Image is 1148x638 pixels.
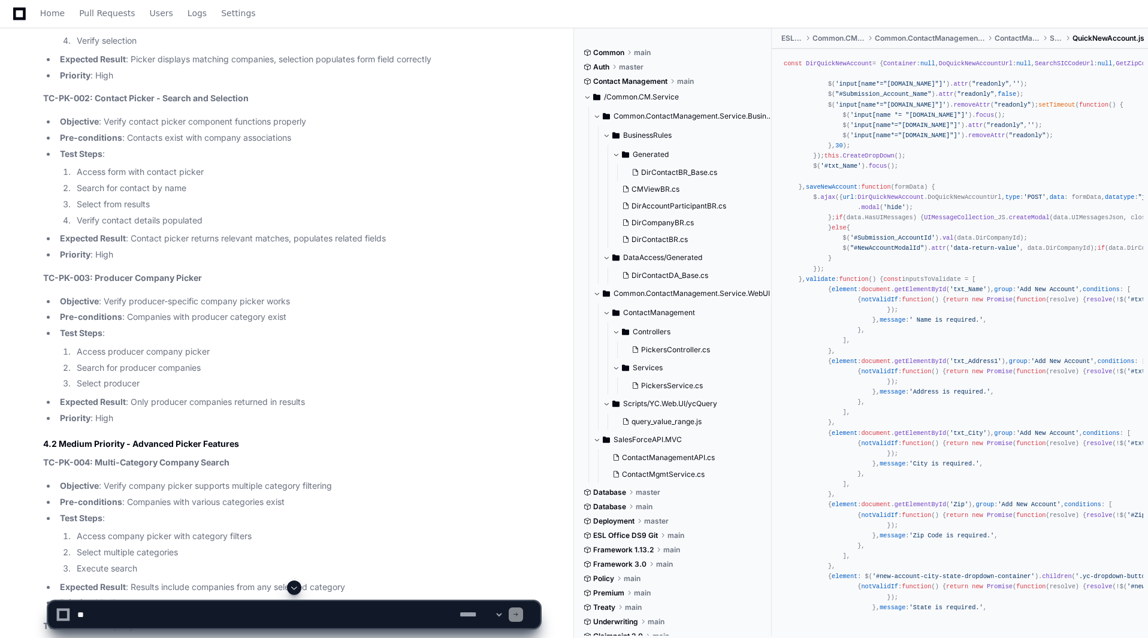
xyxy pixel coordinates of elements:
[73,182,540,195] li: Search for contact by name
[73,34,540,48] li: Verify selection
[850,132,961,139] span: 'input[name*="[DOMAIN_NAME]"]'
[636,488,660,497] span: master
[612,397,620,411] svg: Directory
[832,286,857,293] span: element
[839,276,868,283] span: function
[1050,512,1076,519] span: resolve
[663,545,680,555] span: main
[593,502,626,512] span: Database
[603,248,772,267] button: DataAccess/Generated
[614,289,770,298] span: Common.ContactManagement.Service.WebUI
[603,394,772,413] button: Scripts/YC.Web.UI/ycQuery
[79,10,135,17] span: Pull Requests
[604,92,679,102] span: /Common.CM.Service
[835,90,931,98] span: "#Submission_Account_Name"
[60,233,126,243] strong: Expected Result
[832,430,857,437] span: element
[656,560,673,569] span: main
[1016,512,1046,519] span: function
[593,284,772,303] button: Common.ContactManagement.Service.WebUI
[812,34,865,43] span: Common.CM.Service.v1
[623,399,717,409] span: Scripts/YC.Web.UI/ycQuery
[909,460,979,467] span: 'City is required.'
[1016,60,1031,67] span: null
[1050,193,1065,201] span: data
[614,435,682,445] span: SalesForceAPI.MVC
[821,162,862,170] span: '#txt_Name'
[56,395,540,409] li: : Only producer companies returned in results
[593,516,635,526] span: Deployment
[633,363,663,373] span: Services
[634,48,651,58] span: main
[1073,34,1144,43] span: QuickNewAccount.js
[623,308,695,318] span: ContactManagement
[861,286,890,293] span: document
[603,286,610,301] svg: Directory
[617,214,765,231] button: DirCompanyBR.cs
[632,218,694,228] span: DirCompanyBR.cs
[40,10,65,17] span: Home
[1016,368,1046,375] span: function
[843,152,895,159] span: CreateDropDown
[617,413,765,430] button: query_value_range.js
[622,147,629,162] svg: Directory
[60,497,122,507] strong: Pre-conditions
[623,131,672,140] span: BusinessRules
[622,325,629,339] svg: Directory
[832,358,857,365] span: element
[875,34,985,43] span: Common.ContactManagement.Service.v1.WebUI
[1050,34,1063,43] span: Scripts
[60,116,99,126] strong: Objective
[861,358,890,365] span: document
[850,122,961,129] span: 'input[name*="[DOMAIN_NAME]"]'
[56,295,540,309] li: : Verify producer-specific company picker works
[950,430,987,437] span: 'txt_City'
[972,440,983,447] span: new
[603,303,772,322] button: ContactManagement
[994,430,1013,437] span: group
[593,488,626,497] span: Database
[953,101,990,108] span: removeAttr
[861,512,898,519] span: notValidIf
[60,249,90,259] strong: Priority
[895,358,946,365] span: getElementById
[1072,214,1123,221] span: UIMessagesJson
[73,165,540,179] li: Access form with contact picker
[946,440,968,447] span: return
[1098,60,1113,67] span: null
[636,502,652,512] span: main
[861,183,890,191] span: function
[584,87,763,107] button: /Common.CM.Service
[73,562,540,576] li: Execute search
[1035,60,1094,67] span: SearchSICCodeUrl
[73,345,540,359] li: Access producer company picker
[43,438,540,450] h3: 4.2 Medium Priority - Advanced Picker Features
[931,244,946,252] span: attr
[608,449,765,466] button: ContactManagementAPI.cs
[622,361,629,375] svg: Directory
[972,80,1009,87] span: "readonly"
[821,193,836,201] span: ajax
[60,70,90,80] strong: Priority
[1042,573,1071,580] span: children
[895,430,946,437] span: getElementById
[1086,440,1112,447] span: resolve
[835,80,946,87] span: 'input[name*="[DOMAIN_NAME]"]'
[950,358,1001,365] span: 'txt_Address1'
[880,388,905,395] span: message
[1009,358,1028,365] span: group
[603,433,610,447] svg: Directory
[895,501,946,508] span: getElementById
[60,480,99,491] strong: Objective
[806,60,872,67] span: DirQuickNewAccount
[843,193,854,201] span: url
[56,479,540,493] li: : Verify company picker supports multiple category filtering
[939,90,954,98] span: attr
[835,101,946,108] span: 'input[name*="[DOMAIN_NAME]"]'
[593,430,772,449] button: SalesForceAPI.MVC
[883,204,905,211] span: 'hide'
[612,322,772,341] button: Controllers
[56,147,540,228] li: :
[975,234,1020,241] span: DirCompanyId
[1016,430,1079,437] span: 'Add New Account'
